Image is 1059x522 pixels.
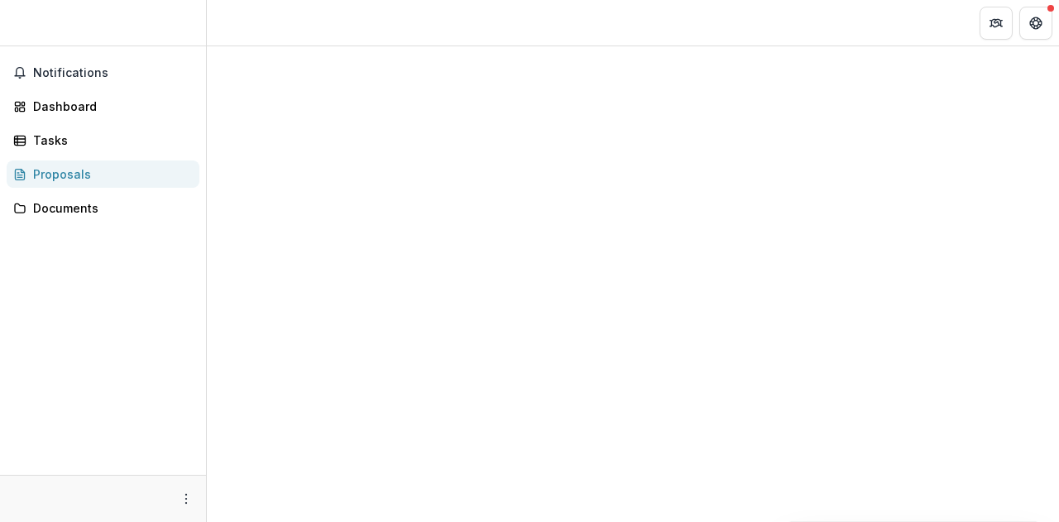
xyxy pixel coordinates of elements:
[33,66,193,80] span: Notifications
[7,60,199,86] button: Notifications
[176,489,196,509] button: More
[33,199,186,217] div: Documents
[33,98,186,115] div: Dashboard
[7,160,199,188] a: Proposals
[980,7,1013,40] button: Partners
[33,165,186,183] div: Proposals
[7,93,199,120] a: Dashboard
[7,127,199,154] a: Tasks
[7,194,199,222] a: Documents
[33,132,186,149] div: Tasks
[1019,7,1052,40] button: Get Help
